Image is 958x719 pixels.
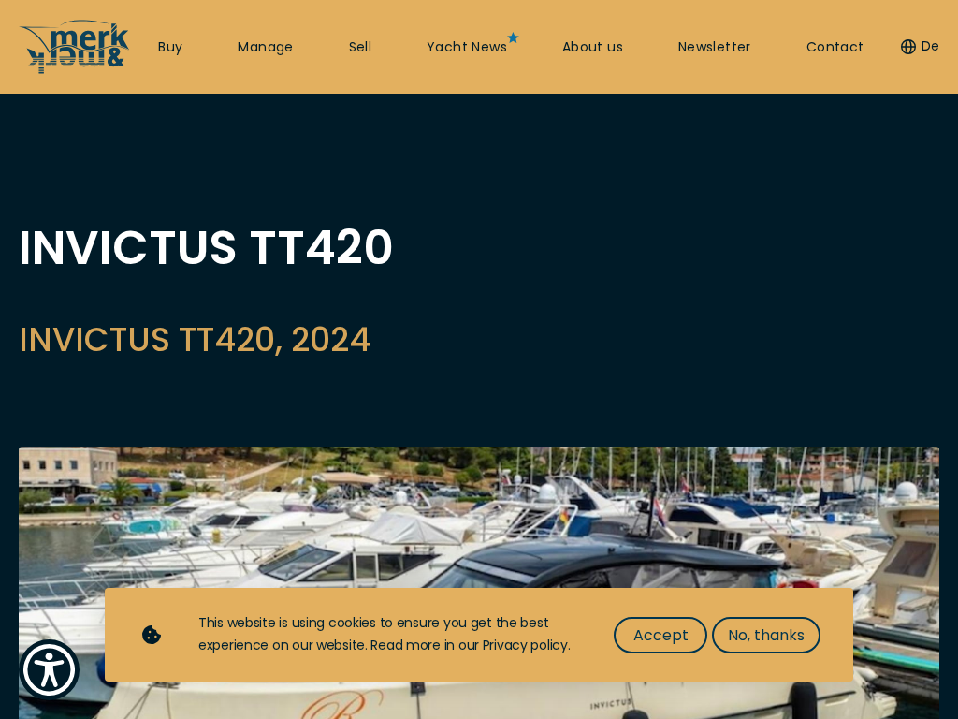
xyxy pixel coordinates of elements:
[806,38,864,57] a: Contact
[678,38,751,57] a: Newsletter
[483,636,568,654] a: Privacy policy
[427,38,507,57] a: Yacht News
[349,38,372,57] a: Sell
[728,624,805,647] span: No, thanks
[198,612,576,657] div: This website is using cookies to ensure you get the best experience on our website. Read more in ...
[238,38,293,57] a: Manage
[19,225,394,271] h1: INVICTUS TT420
[901,37,939,56] button: De
[614,617,707,653] button: Accept
[562,38,623,57] a: About us
[158,38,182,57] a: Buy
[19,316,394,362] h2: INVICTUS TT420, 2024
[633,624,689,647] span: Accept
[712,617,820,653] button: No, thanks
[19,639,80,700] button: Show Accessibility Preferences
